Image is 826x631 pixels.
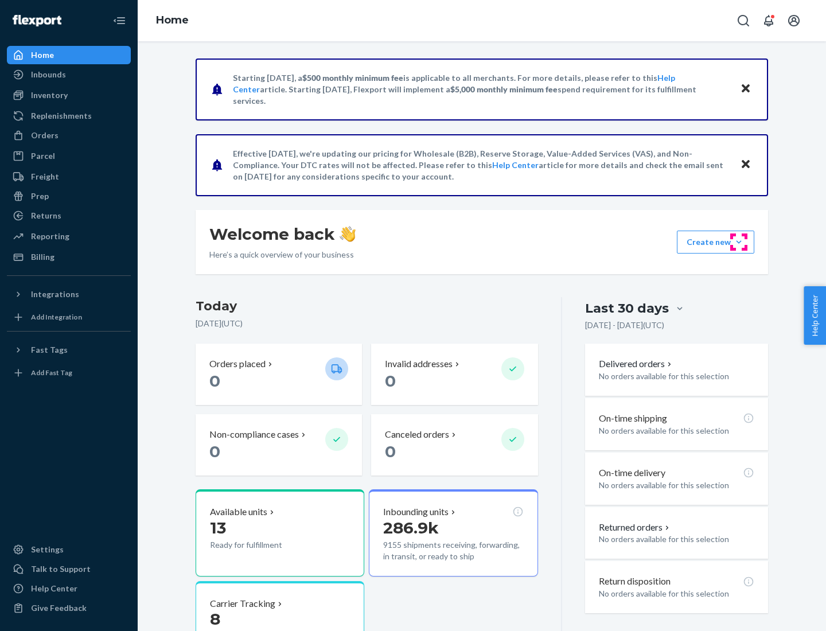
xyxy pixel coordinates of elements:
[7,168,131,186] a: Freight
[196,414,362,476] button: Non-compliance cases 0
[31,312,82,322] div: Add Integration
[7,147,131,165] a: Parcel
[210,609,220,629] span: 8
[210,505,267,519] p: Available units
[209,428,299,441] p: Non-compliance cases
[31,583,77,594] div: Help Center
[209,371,220,391] span: 0
[7,46,131,64] a: Home
[492,160,539,170] a: Help Center
[599,575,671,588] p: Return disposition
[31,544,64,555] div: Settings
[31,130,59,141] div: Orders
[196,489,364,577] button: Available units13Ready for fulfillment
[156,14,189,26] a: Home
[369,489,537,577] button: Inbounding units286.9k9155 shipments receiving, forwarding, in transit, or ready to ship
[732,9,755,32] button: Open Search Box
[599,480,754,491] p: No orders available for this selection
[599,533,754,545] p: No orders available for this selection
[383,539,523,562] p: 9155 shipments receiving, forwarding, in transit, or ready to ship
[196,297,538,315] h3: Today
[677,231,754,254] button: Create new
[340,226,356,242] img: hand-wave emoji
[782,9,805,32] button: Open account menu
[7,65,131,84] a: Inbounds
[599,521,672,534] button: Returned orders
[385,357,453,371] p: Invalid addresses
[7,560,131,578] a: Talk to Support
[31,231,69,242] div: Reporting
[7,86,131,104] a: Inventory
[302,73,403,83] span: $500 monthly minimum fee
[31,602,87,614] div: Give Feedback
[7,308,131,326] a: Add Integration
[196,318,538,329] p: [DATE] ( UTC )
[757,9,780,32] button: Open notifications
[7,187,131,205] a: Prep
[7,227,131,246] a: Reporting
[233,148,729,182] p: Effective [DATE], we're updating our pricing for Wholesale (B2B), Reserve Storage, Value-Added Se...
[7,579,131,598] a: Help Center
[210,518,226,537] span: 13
[7,207,131,225] a: Returns
[31,89,68,101] div: Inventory
[31,190,49,202] div: Prep
[385,428,449,441] p: Canceled orders
[31,251,54,263] div: Billing
[31,110,92,122] div: Replenishments
[31,344,68,356] div: Fast Tags
[450,84,558,94] span: $5,000 monthly minimum fee
[31,171,59,182] div: Freight
[31,49,54,61] div: Home
[7,285,131,303] button: Integrations
[383,518,439,537] span: 286.9k
[585,320,664,331] p: [DATE] - [DATE] ( UTC )
[738,81,753,98] button: Close
[385,371,396,391] span: 0
[31,69,66,80] div: Inbounds
[209,224,356,244] h1: Welcome back
[599,357,674,371] button: Delivered orders
[804,286,826,345] button: Help Center
[233,72,729,107] p: Starting [DATE], a is applicable to all merchants. For more details, please refer to this article...
[31,289,79,300] div: Integrations
[31,368,72,377] div: Add Fast Tag
[7,540,131,559] a: Settings
[31,150,55,162] div: Parcel
[7,599,131,617] button: Give Feedback
[7,126,131,145] a: Orders
[599,466,665,480] p: On-time delivery
[738,157,753,173] button: Close
[210,597,275,610] p: Carrier Tracking
[209,442,220,461] span: 0
[599,588,754,599] p: No orders available for this selection
[210,539,316,551] p: Ready for fulfillment
[209,357,266,371] p: Orders placed
[599,371,754,382] p: No orders available for this selection
[599,412,667,425] p: On-time shipping
[385,442,396,461] span: 0
[31,210,61,221] div: Returns
[7,248,131,266] a: Billing
[147,4,198,37] ol: breadcrumbs
[599,425,754,437] p: No orders available for this selection
[585,299,669,317] div: Last 30 days
[13,15,61,26] img: Flexport logo
[31,563,91,575] div: Talk to Support
[7,364,131,382] a: Add Fast Tag
[209,249,356,260] p: Here’s a quick overview of your business
[196,344,362,405] button: Orders placed 0
[371,344,537,405] button: Invalid addresses 0
[7,341,131,359] button: Fast Tags
[108,9,131,32] button: Close Navigation
[371,414,537,476] button: Canceled orders 0
[383,505,449,519] p: Inbounding units
[7,107,131,125] a: Replenishments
